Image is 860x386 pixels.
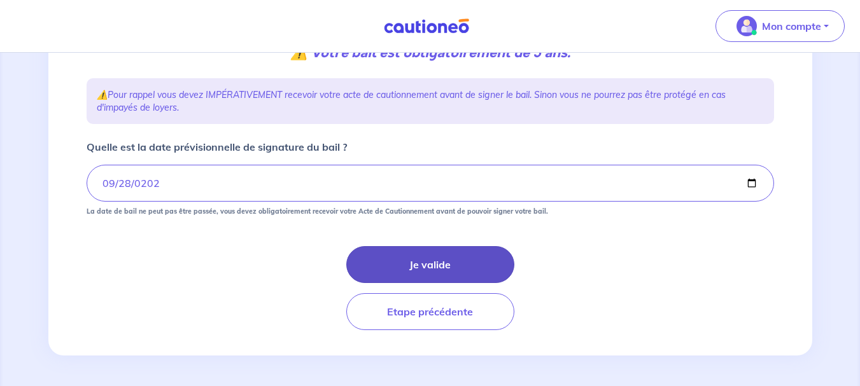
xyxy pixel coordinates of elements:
[346,293,514,330] button: Etape précédente
[346,246,514,283] button: Je valide
[87,165,774,202] input: contract-date-placeholder
[379,18,474,34] img: Cautioneo
[762,18,821,34] p: Mon compte
[737,16,757,36] img: illu_account_valid_menu.svg
[97,89,726,113] em: Pour rappel vous devez IMPÉRATIVEMENT recevoir votre acte de cautionnement avant de signer le bai...
[87,207,548,216] strong: La date de bail ne peut pas être passée, vous devez obligatoirement recevoir votre Acte de Cautio...
[87,139,347,155] p: Quelle est la date prévisionnelle de signature du bail ?
[715,10,845,42] button: illu_account_valid_menu.svgMon compte
[97,88,764,114] p: ⚠️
